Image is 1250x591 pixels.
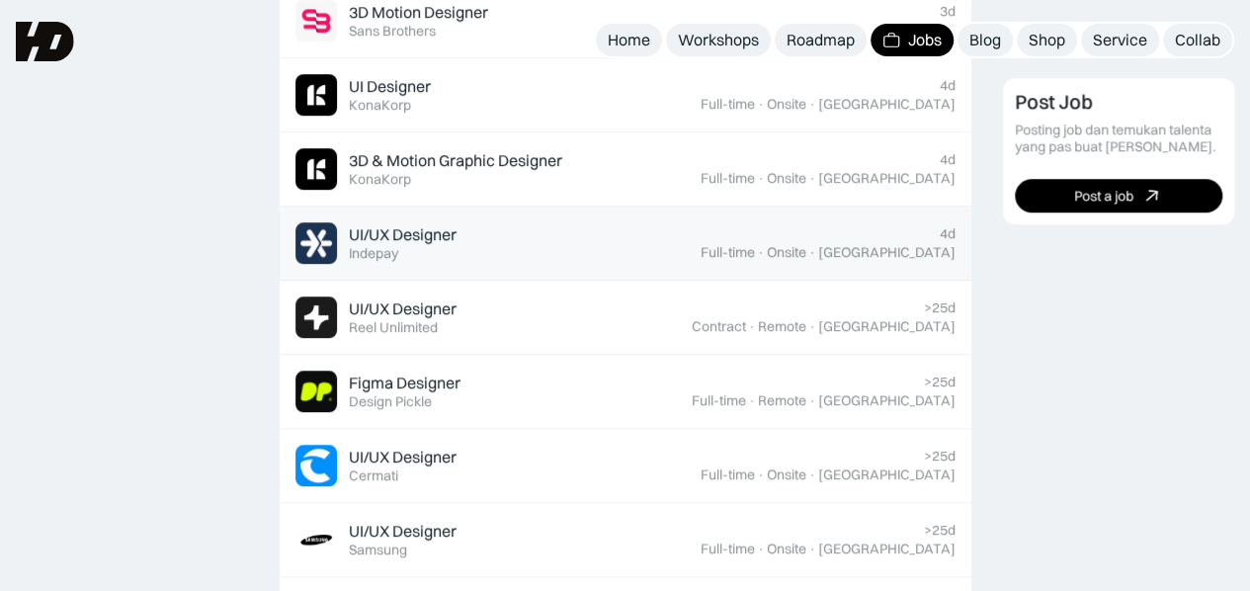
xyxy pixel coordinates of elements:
div: >25d [924,522,956,539]
div: · [757,96,765,113]
div: Full-time [692,392,746,409]
div: >25d [924,448,956,464]
a: Workshops [666,24,771,56]
img: Job Image [295,148,337,190]
div: Cermati [349,467,398,484]
div: Blog [969,30,1001,50]
div: Posting job dan temukan talenta yang pas buat [PERSON_NAME]. [1015,123,1223,156]
div: [GEOGRAPHIC_DATA] [818,96,956,113]
div: · [757,466,765,483]
div: 4d [940,225,956,242]
div: [GEOGRAPHIC_DATA] [818,170,956,187]
div: Roadmap [787,30,855,50]
div: Figma Designer [349,373,460,393]
div: KonaKorp [349,97,411,114]
div: Home [608,30,650,50]
div: Design Pickle [349,393,432,410]
div: Service [1093,30,1147,50]
div: 3d [940,3,956,20]
a: Roadmap [775,24,867,56]
a: Home [596,24,662,56]
div: Full-time [701,96,755,113]
div: Onsite [767,541,806,557]
div: UI Designer [349,76,431,97]
a: Service [1081,24,1159,56]
div: [GEOGRAPHIC_DATA] [818,392,956,409]
img: Job Image [295,296,337,338]
div: UI/UX Designer [349,298,457,319]
a: Post a job [1015,180,1223,213]
a: Shop [1017,24,1077,56]
a: Job ImageFigma DesignerDesign Pickle>25dFull-time·Remote·[GEOGRAPHIC_DATA] [280,355,971,429]
div: 3D Motion Designer [349,2,488,23]
img: Job Image [295,371,337,412]
div: · [757,244,765,261]
img: Job Image [295,519,337,560]
div: [GEOGRAPHIC_DATA] [818,318,956,335]
div: Onsite [767,170,806,187]
div: · [808,170,816,187]
a: Jobs [871,24,954,56]
div: UI/UX Designer [349,521,457,542]
div: Sans Brothers [349,23,436,40]
div: Shop [1029,30,1065,50]
img: Job Image [295,74,337,116]
a: Job ImageUI/UX DesignerReel Unlimited>25dContract·Remote·[GEOGRAPHIC_DATA] [280,281,971,355]
div: · [808,466,816,483]
a: Blog [958,24,1013,56]
div: Full-time [701,244,755,261]
div: · [808,96,816,113]
div: · [748,318,756,335]
a: Job ImageUI/UX DesignerCermati>25dFull-time·Onsite·[GEOGRAPHIC_DATA] [280,429,971,503]
div: Contract [692,318,746,335]
a: Job ImageUI DesignerKonaKorp4dFull-time·Onsite·[GEOGRAPHIC_DATA] [280,58,971,132]
a: Job Image3D & Motion Graphic DesignerKonaKorp4dFull-time·Onsite·[GEOGRAPHIC_DATA] [280,132,971,207]
div: 4d [940,77,956,94]
div: Onsite [767,96,806,113]
div: Collab [1175,30,1220,50]
div: Onsite [767,244,806,261]
div: · [808,244,816,261]
div: · [808,318,816,335]
div: · [757,170,765,187]
div: Samsung [349,542,407,558]
div: 4d [940,151,956,168]
div: [GEOGRAPHIC_DATA] [818,244,956,261]
div: · [748,392,756,409]
div: Remote [758,318,806,335]
div: UI/UX Designer [349,224,457,245]
div: Full-time [701,466,755,483]
div: >25d [924,299,956,316]
div: [GEOGRAPHIC_DATA] [818,541,956,557]
div: Workshops [678,30,759,50]
div: · [808,541,816,557]
div: Onsite [767,466,806,483]
a: Job ImageUI/UX DesignerIndepay4dFull-time·Onsite·[GEOGRAPHIC_DATA] [280,207,971,281]
div: Post a job [1074,188,1133,205]
a: Job ImageUI/UX DesignerSamsung>25dFull-time·Onsite·[GEOGRAPHIC_DATA] [280,503,971,577]
div: Remote [758,392,806,409]
img: Job Image [295,445,337,486]
div: [GEOGRAPHIC_DATA] [818,466,956,483]
div: Full-time [701,170,755,187]
div: KonaKorp [349,171,411,188]
div: · [808,392,816,409]
img: Job Image [295,222,337,264]
div: Full-time [701,541,755,557]
div: 3D & Motion Graphic Designer [349,150,562,171]
div: Indepay [349,245,398,262]
div: Post Job [1015,91,1093,115]
div: · [757,541,765,557]
div: Jobs [908,30,942,50]
div: Reel Unlimited [349,319,438,336]
div: >25d [924,374,956,390]
a: Collab [1163,24,1232,56]
div: UI/UX Designer [349,447,457,467]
